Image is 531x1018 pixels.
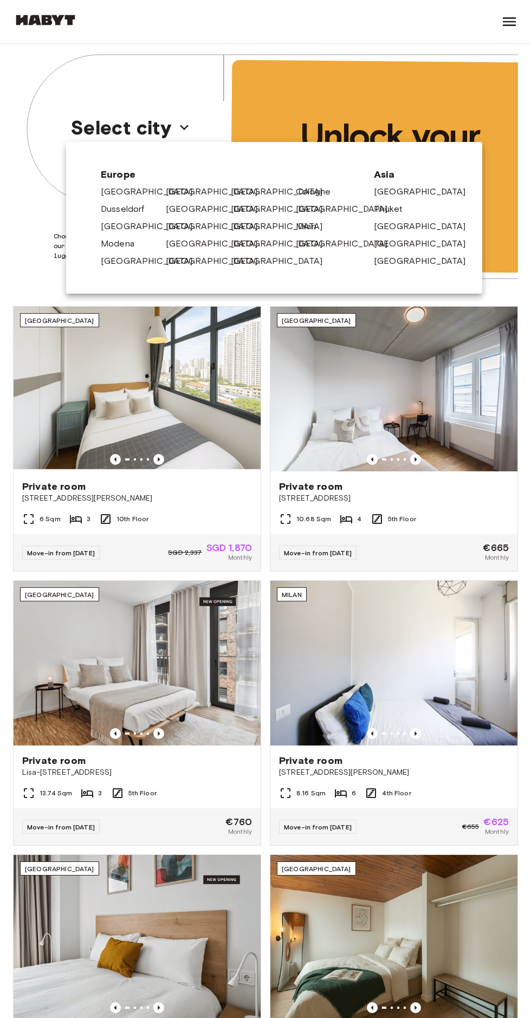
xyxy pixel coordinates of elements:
a: [GEOGRAPHIC_DATA] [374,220,477,233]
a: [GEOGRAPHIC_DATA] [231,255,334,268]
a: [GEOGRAPHIC_DATA] [166,237,269,250]
a: Dusseldorf [101,203,156,216]
a: Phuket [374,203,413,216]
a: [GEOGRAPHIC_DATA] [166,185,269,198]
a: [GEOGRAPHIC_DATA] [231,185,334,198]
a: [GEOGRAPHIC_DATA] [101,255,204,268]
a: [GEOGRAPHIC_DATA] [231,220,334,233]
span: Europe [101,168,357,181]
a: [GEOGRAPHIC_DATA] [296,203,399,216]
a: Cologne [296,185,341,198]
a: Milan [296,220,327,233]
a: [GEOGRAPHIC_DATA] [231,203,334,216]
a: [GEOGRAPHIC_DATA] [374,185,477,198]
a: Modena [101,237,145,250]
a: [GEOGRAPHIC_DATA] [374,237,477,250]
a: [GEOGRAPHIC_DATA] [101,185,204,198]
a: [GEOGRAPHIC_DATA] [296,237,399,250]
a: [GEOGRAPHIC_DATA] [374,255,477,268]
span: Asia [374,168,448,181]
a: [GEOGRAPHIC_DATA] [101,220,204,233]
a: [GEOGRAPHIC_DATA] [166,203,269,216]
a: [GEOGRAPHIC_DATA] [231,237,334,250]
a: [GEOGRAPHIC_DATA] [166,255,269,268]
a: [GEOGRAPHIC_DATA] [166,220,269,233]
